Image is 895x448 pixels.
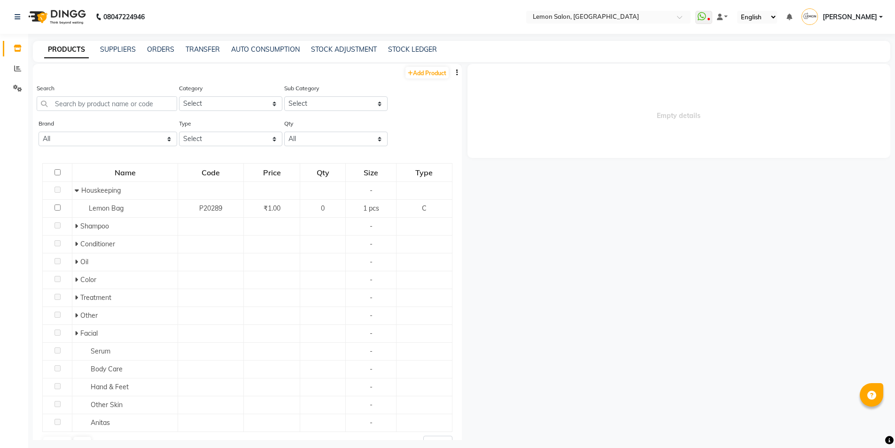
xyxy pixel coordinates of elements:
span: Body Care [91,365,123,373]
a: STOCK LEDGER [388,45,437,54]
a: AUTO CONSUMPTION [231,45,300,54]
span: Color [80,275,96,284]
span: Treatment [80,293,111,302]
span: - [370,329,373,338]
span: - [370,418,373,427]
span: Collapse Row [75,186,81,195]
span: - [370,293,373,302]
a: PRODUCTS [44,41,89,58]
span: 1 pcs [363,204,379,212]
span: Hand & Feet [91,383,129,391]
span: - [370,365,373,373]
label: Brand [39,119,54,128]
span: Shampoo [80,222,109,230]
span: - [370,311,373,320]
label: Category [179,84,202,93]
span: 0 [321,204,325,212]
span: - [370,222,373,230]
span: Expand Row [75,275,80,284]
img: Mohammed Faisal [802,8,818,25]
span: [PERSON_NAME] [823,12,877,22]
span: - [370,347,373,355]
span: Expand Row [75,258,80,266]
span: Expand Row [75,240,80,248]
div: Code [179,164,242,181]
span: Oil [80,258,88,266]
span: Serum [91,347,110,355]
b: 08047224946 [103,4,145,30]
span: P20289 [199,204,222,212]
label: Sub Category [284,84,319,93]
span: - [370,383,373,391]
span: Houskeeping [81,186,121,195]
span: - [370,258,373,266]
div: Size [346,164,396,181]
div: Price [244,164,299,181]
span: Expand Row [75,293,80,302]
a: ORDERS [147,45,174,54]
label: Type [179,119,191,128]
span: Conditioner [80,240,115,248]
span: C [422,204,427,212]
a: TRANSFER [186,45,220,54]
iframe: chat widget [856,410,886,439]
span: Expand Row [75,222,80,230]
a: SUPPLIERS [100,45,136,54]
span: Facial [80,329,98,338]
img: logo [24,4,88,30]
span: Other [80,311,98,320]
span: ₹1.00 [264,204,280,212]
div: Name [73,164,177,181]
label: Qty [284,119,293,128]
span: Empty details [467,64,891,158]
div: Type [397,164,451,181]
span: Anitas [91,418,110,427]
a: STOCK ADJUSTMENT [311,45,377,54]
span: - [370,401,373,409]
div: Qty [301,164,345,181]
span: Expand Row [75,329,80,338]
span: Expand Row [75,311,80,320]
input: Search by product name or code [37,96,177,111]
span: - [370,275,373,284]
a: Add Product [405,67,449,79]
span: - [370,186,373,195]
span: Other Skin [91,401,123,409]
span: Lemon Bag [89,204,124,212]
label: Search [37,84,54,93]
span: - [370,240,373,248]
